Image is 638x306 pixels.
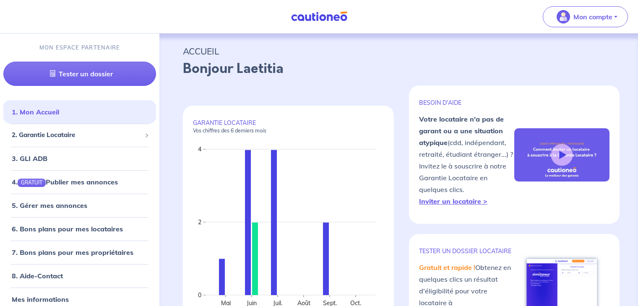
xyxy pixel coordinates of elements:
div: 1. Mon Accueil [3,104,156,120]
a: 1. Mon Accueil [12,108,59,116]
p: (cdd, indépendant, retraité, étudiant étranger...) ? Invitez le à souscrire à notre Garantie Loca... [419,113,514,207]
div: 3. GLI ADB [3,150,156,167]
span: 2. Garantie Locataire [12,130,141,140]
a: 3. GLI ADB [12,154,47,163]
strong: Votre locataire n'a pas de garant ou a une situation atypique [419,115,504,147]
div: 6. Bons plans pour mes locataires [3,220,156,237]
img: illu_account_valid_menu.svg [557,10,570,23]
a: 7. Bons plans pour mes propriétaires [12,248,133,257]
p: BESOIN D'AIDE [419,99,514,106]
a: 5. Gérer mes annonces [12,201,87,210]
div: 2. Garantie Locataire [3,127,156,143]
p: MON ESPACE PARTENAIRE [39,44,120,52]
div: 5. Gérer mes annonces [3,197,156,214]
p: ACCUEIL [183,44,615,59]
em: Gratuit et rapide ! [419,263,475,272]
div: 7. Bons plans pour mes propriétaires [3,244,156,261]
a: Tester un dossier [3,62,156,86]
p: TESTER un dossier locataire [419,247,514,255]
a: 8. Aide-Contact [12,272,63,280]
p: Bonjour Laetitia [183,59,615,79]
button: illu_account_valid_menu.svgMon compte [543,6,628,27]
p: Mon compte [573,12,612,22]
div: 4.GRATUITPublier mes annonces [3,174,156,190]
text: 4 [198,145,201,153]
img: video-gli-new-none.jpg [514,128,609,182]
text: 0 [198,291,201,299]
p: GARANTIE LOCATAIRE [193,119,384,134]
a: Inviter un locataire > [419,197,487,205]
img: Cautioneo [288,11,351,22]
a: 6. Bons plans pour mes locataires [12,225,123,233]
em: Vos chiffres des 6 derniers mois [193,127,266,134]
a: Mes informations [12,295,69,303]
div: 8. Aide-Contact [3,267,156,284]
text: 2 [198,218,201,226]
a: 4.GRATUITPublier mes annonces [12,178,118,186]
